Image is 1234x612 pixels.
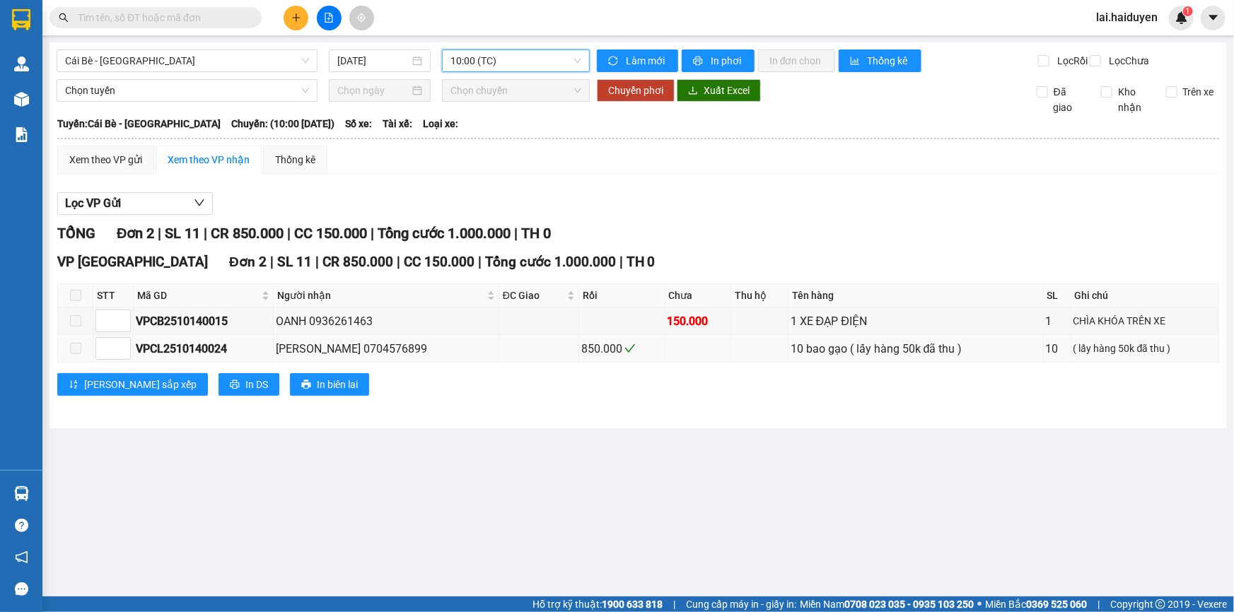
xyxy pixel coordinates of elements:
[581,340,662,358] div: 850.000
[791,312,1041,330] div: 1 XE ĐẠP ĐIỆN
[800,596,974,612] span: Miền Nam
[276,340,496,358] div: [PERSON_NAME] 0704576899
[229,254,267,270] span: Đơn 2
[277,254,312,270] span: SL 11
[1112,84,1155,115] span: Kho nhận
[15,519,28,532] span: question-circle
[15,551,28,564] span: notification
[423,116,458,131] span: Loại xe:
[1046,312,1069,330] div: 1
[230,379,240,391] span: printer
[868,53,910,69] span: Thống kê
[597,49,678,72] button: syncLàm mới
[1071,284,1219,307] th: Ghi chú
[704,83,750,98] span: Xuất Excel
[245,377,268,392] span: In DS
[1052,53,1090,69] span: Lọc Rồi
[514,225,518,242] span: |
[397,254,400,270] span: |
[1048,84,1090,115] span: Đã giao
[57,225,95,242] span: TỔNG
[137,288,259,303] span: Mã GD
[301,379,311,391] span: printer
[478,254,482,270] span: |
[731,284,788,307] th: Thu hộ
[14,92,29,107] img: warehouse-icon
[317,377,358,392] span: In biên lai
[349,6,374,30] button: aim
[383,116,412,131] span: Tài xế:
[345,116,372,131] span: Số xe:
[317,6,342,30] button: file-add
[665,284,731,307] th: Chưa
[165,225,200,242] span: SL 11
[294,225,367,242] span: CC 150.000
[597,79,675,102] button: Chuyển phơi
[158,225,161,242] span: |
[1085,8,1169,26] span: lai.haiduyen
[14,127,29,142] img: solution-icon
[503,288,564,303] span: ĐC Giao
[14,486,29,501] img: warehouse-icon
[626,53,667,69] span: Làm mới
[136,312,271,330] div: VPCB2510140015
[602,599,663,610] strong: 1900 633 818
[219,373,279,396] button: printerIn DS
[287,225,291,242] span: |
[1156,599,1165,609] span: copyright
[284,6,308,30] button: plus
[619,254,623,270] span: |
[324,13,334,23] span: file-add
[1073,341,1216,356] div: ( lấy hàng 50k đã thu )
[69,152,142,167] div: Xem theo VP gửi
[788,284,1044,307] th: Tên hàng
[57,373,208,396] button: sort-ascending[PERSON_NAME] sắp xếp
[231,116,334,131] span: Chuyến: (10:00 [DATE])
[65,194,121,212] span: Lọc VP Gửi
[1073,313,1216,329] div: CHÌA KHÓA TRÊN XE
[1175,11,1188,24] img: icon-new-feature
[57,118,221,129] b: Tuyến: Cái Bè - [GEOGRAPHIC_DATA]
[1207,11,1220,24] span: caret-down
[1026,599,1087,610] strong: 0369 525 060
[404,254,475,270] span: CC 150.000
[450,50,581,71] span: 10:00 (TC)
[693,56,705,67] span: printer
[337,53,409,69] input: 14/10/2025
[291,13,301,23] span: plus
[315,254,319,270] span: |
[65,50,309,71] span: Cái Bè - Sài Gòn
[371,225,374,242] span: |
[688,86,698,97] span: download
[521,225,551,242] span: TH 0
[270,254,274,270] span: |
[624,343,636,354] span: check
[378,225,511,242] span: Tổng cước 1.000.000
[65,80,309,101] span: Chọn tuyến
[136,340,271,358] div: VPCL2510140024
[14,57,29,71] img: warehouse-icon
[356,13,366,23] span: aim
[1177,84,1220,100] span: Trên xe
[134,335,274,363] td: VPCL2510140024
[450,80,581,101] span: Chọn chuyến
[12,9,30,30] img: logo-vxr
[667,312,728,330] div: 150.000
[758,49,835,72] button: In đơn chọn
[985,596,1087,612] span: Miền Bắc
[686,596,796,612] span: Cung cấp máy in - giấy in:
[677,79,761,102] button: downloadXuất Excel
[791,340,1041,358] div: 10 bao gạo ( lấy hàng 50k đã thu )
[682,49,755,72] button: printerIn phơi
[1098,596,1100,612] span: |
[1201,6,1226,30] button: caret-down
[57,254,208,270] span: VP [GEOGRAPHIC_DATA]
[485,254,616,270] span: Tổng cước 1.000.000
[337,83,409,98] input: Chọn ngày
[673,596,675,612] span: |
[276,312,496,330] div: OANH 0936261463
[59,13,69,23] span: search
[204,225,207,242] span: |
[1046,340,1069,358] div: 10
[608,56,620,67] span: sync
